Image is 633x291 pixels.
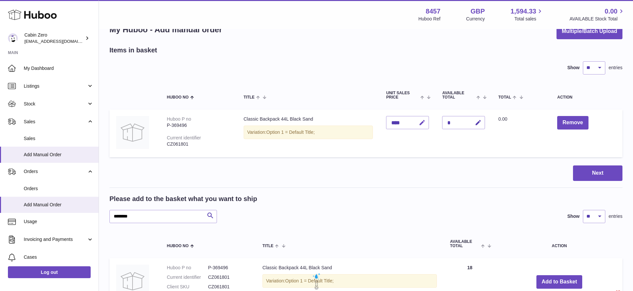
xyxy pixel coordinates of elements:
[24,202,94,208] span: Add Manual Order
[24,32,84,44] div: Cabin Zero
[109,24,222,35] h1: My Huboo - Add manual order
[285,278,334,283] span: Option 1 = Default Title;
[557,116,588,130] button: Remove
[24,83,87,89] span: Listings
[116,116,149,149] img: Classic Backpack 44L Black Sand
[386,91,419,100] span: Unit Sales Price
[514,16,544,22] span: Total sales
[498,116,507,122] span: 0.00
[262,274,437,288] div: Variation:
[262,244,273,248] span: Title
[511,7,544,22] a: 1,594.33 Total sales
[244,95,255,100] span: Title
[24,119,87,125] span: Sales
[24,39,97,44] span: [EMAIL_ADDRESS][DOMAIN_NAME]
[24,186,94,192] span: Orders
[557,24,622,39] button: Multiple/Batch Upload
[167,274,208,280] dt: Current identifier
[167,284,208,290] dt: Client SKU
[605,7,618,16] span: 0.00
[418,16,440,22] div: Huboo Ref
[24,236,87,243] span: Invoicing and Payments
[167,95,189,100] span: Huboo no
[511,7,536,16] span: 1,594.33
[109,46,157,55] h2: Items in basket
[609,65,622,71] span: entries
[24,168,87,175] span: Orders
[609,213,622,219] span: entries
[496,233,622,255] th: Action
[24,254,94,260] span: Cases
[24,218,94,225] span: Usage
[24,135,94,142] span: Sales
[24,65,94,72] span: My Dashboard
[8,266,91,278] a: Log out
[109,194,257,203] h2: Please add to the basket what you want to ship
[8,33,18,43] img: huboo@cabinzero.com
[167,122,230,129] div: P-369496
[569,16,625,22] span: AVAILABLE Stock Total
[567,65,580,71] label: Show
[498,95,511,100] span: Total
[426,7,440,16] strong: 8457
[569,7,625,22] a: 0.00 AVAILABLE Stock Total
[208,284,249,290] dd: CZ061801
[442,91,475,100] span: AVAILABLE Total
[167,135,201,140] div: Current identifier
[167,244,189,248] span: Huboo no
[266,130,315,135] span: Option 1 = Default Title;
[573,165,622,181] button: Next
[167,116,191,122] div: Huboo P no
[450,240,479,248] span: AVAILABLE Total
[466,16,485,22] div: Currency
[167,265,208,271] dt: Huboo P no
[24,152,94,158] span: Add Manual Order
[244,126,373,139] div: Variation:
[536,275,583,289] button: Add to Basket
[557,95,616,100] div: Action
[237,109,380,157] td: Classic Backpack 44L Black Sand
[567,213,580,219] label: Show
[208,265,249,271] dd: P-369496
[24,101,87,107] span: Stock
[208,274,249,280] dd: CZ061801
[167,141,230,147] div: CZ061801
[470,7,485,16] strong: GBP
